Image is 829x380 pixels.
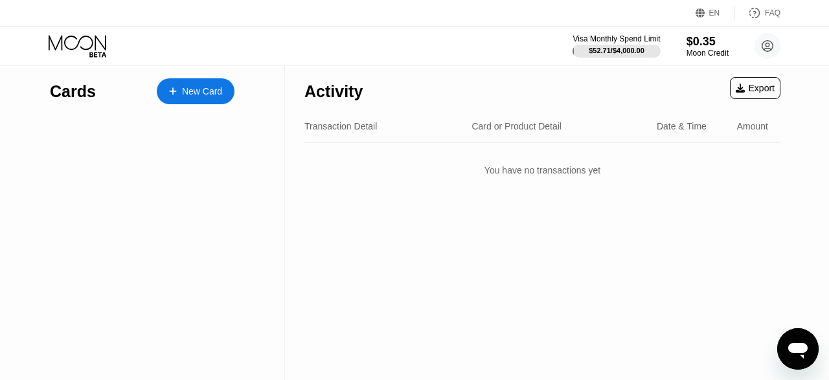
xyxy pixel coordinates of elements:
div: FAQ [765,8,780,17]
div: Card or Product Detail [471,121,562,131]
div: Date & Time [657,121,707,131]
div: Visa Monthly Spend Limit [573,34,660,43]
div: New Card [157,78,234,104]
div: Moon Credit [687,49,729,58]
div: Visa Monthly Spend Limit$52.71/$4,000.00 [573,34,660,58]
div: New Card [182,86,222,97]
div: Cards [50,82,96,101]
div: $52.71 / $4,000.00 [589,47,644,54]
div: You have no transactions yet [304,152,780,188]
div: Transaction Detail [304,121,377,131]
div: EN [696,6,735,19]
div: EN [709,8,720,17]
div: $0.35Moon Credit [687,35,729,58]
div: Export [730,77,780,99]
div: Export [736,83,775,93]
div: Amount [737,121,768,131]
div: Activity [304,82,363,101]
div: $0.35 [687,35,729,49]
iframe: Button to launch messaging window [777,328,819,370]
div: FAQ [735,6,780,19]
